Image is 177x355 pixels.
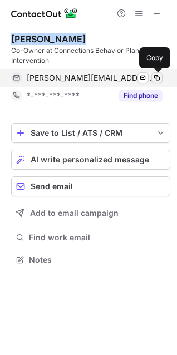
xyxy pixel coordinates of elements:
span: Notes [29,255,166,265]
img: ContactOut v5.3.10 [11,7,78,20]
span: AI write personalized message [31,155,149,164]
span: Add to email campaign [30,209,119,218]
span: Send email [31,182,73,191]
div: [PERSON_NAME] [11,33,86,45]
button: Send email [11,176,170,196]
span: Find work email [29,233,166,243]
span: [PERSON_NAME][EMAIL_ADDRESS][PERSON_NAME][DOMAIN_NAME] [27,73,154,83]
button: AI write personalized message [11,150,170,170]
button: save-profile-one-click [11,123,170,143]
div: Save to List / ATS / CRM [31,129,151,137]
button: Find work email [11,230,170,245]
button: Notes [11,252,170,268]
div: Co-Owner at Connections Behavior Planning & Intervention [11,46,170,66]
button: Reveal Button [119,90,163,101]
button: Add to email campaign [11,203,170,223]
